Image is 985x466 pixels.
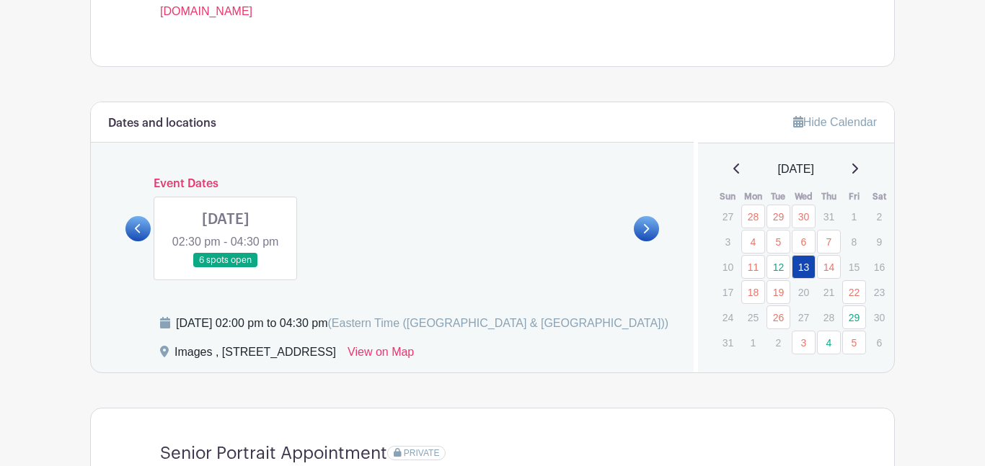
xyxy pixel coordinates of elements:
th: Thu [816,189,842,204]
p: 20 [792,281,816,303]
p: 27 [716,205,740,228]
th: Tue [766,189,791,204]
a: 6 [792,230,816,254]
a: 18 [741,280,765,304]
p: 16 [867,256,891,278]
a: 29 [767,205,790,228]
p: 30 [867,306,891,328]
a: 4 [741,230,765,254]
a: Hide Calendar [793,116,877,128]
p: 9 [867,230,891,253]
th: Sat [867,189,892,204]
h6: Dates and locations [108,117,216,130]
th: Sun [715,189,741,204]
span: PRIVATE [404,448,440,458]
a: 5 [767,230,790,254]
a: 13 [792,255,816,279]
th: Wed [791,189,816,204]
a: 11 [741,255,765,279]
div: Images , [STREET_ADDRESS] [175,344,336,367]
p: 6 [867,331,891,354]
a: 4 [817,331,841,354]
h4: Senior Portrait Appointment [160,443,387,464]
p: 31 [716,331,740,354]
p: 10 [716,256,740,278]
a: 12 [767,255,790,279]
a: 29 [842,305,866,329]
p: 17 [716,281,740,303]
a: 19 [767,280,790,304]
p: 31 [817,205,841,228]
p: 3 [716,230,740,253]
th: Fri [842,189,867,204]
p: 1 [842,205,866,228]
a: 5 [842,331,866,354]
p: 2 [867,205,891,228]
a: [DOMAIN_NAME] [160,5,252,17]
a: 22 [842,280,866,304]
a: 3 [792,331,816,354]
p: 2 [767,331,790,354]
h6: Event Dates [151,177,634,191]
p: 25 [741,306,765,328]
a: 14 [817,255,841,279]
p: 15 [842,256,866,278]
p: 23 [867,281,891,303]
div: [DATE] 02:00 pm to 04:30 pm [176,315,668,332]
p: 8 [842,230,866,253]
p: 27 [792,306,816,328]
p: 21 [817,281,841,303]
span: (Eastern Time ([GEOGRAPHIC_DATA] & [GEOGRAPHIC_DATA])) [327,317,668,329]
p: 24 [716,306,740,328]
a: 30 [792,205,816,228]
a: View on Map [348,344,414,367]
p: 28 [817,306,841,328]
p: 1 [741,331,765,354]
a: 7 [817,230,841,254]
span: [DATE] [778,161,814,178]
a: 26 [767,305,790,329]
th: Mon [741,189,766,204]
a: 28 [741,205,765,228]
